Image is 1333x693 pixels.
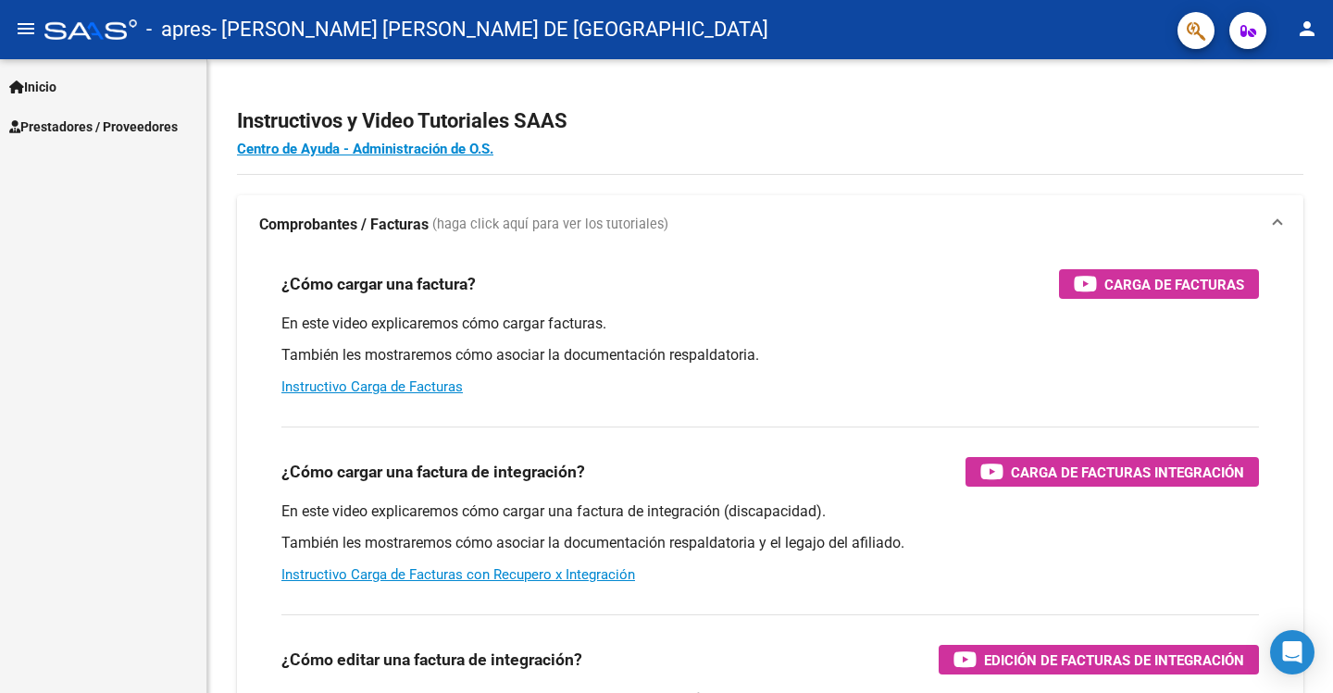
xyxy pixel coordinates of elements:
mat-expansion-panel-header: Comprobantes / Facturas (haga click aquí para ver los tutoriales) [237,195,1303,254]
span: Carga de Facturas [1104,273,1244,296]
mat-icon: person [1296,18,1318,40]
span: Edición de Facturas de integración [984,649,1244,672]
mat-icon: menu [15,18,37,40]
div: Open Intercom Messenger [1270,630,1314,674]
h3: ¿Cómo cargar una factura de integración? [281,459,585,485]
h3: ¿Cómo cargar una factura? [281,271,476,297]
a: Instructivo Carga de Facturas [281,378,463,395]
button: Carga de Facturas Integración [965,457,1259,487]
a: Instructivo Carga de Facturas con Recupero x Integración [281,566,635,583]
p: También les mostraremos cómo asociar la documentación respaldatoria. [281,345,1259,365]
button: Edición de Facturas de integración [939,645,1259,674]
a: Centro de Ayuda - Administración de O.S. [237,141,493,157]
button: Carga de Facturas [1059,269,1259,299]
strong: Comprobantes / Facturas [259,215,429,235]
span: - [PERSON_NAME] [PERSON_NAME] DE [GEOGRAPHIC_DATA] [211,9,768,50]
span: Prestadores / Proveedores [9,117,178,137]
span: Inicio [9,77,56,97]
p: En este video explicaremos cómo cargar facturas. [281,314,1259,334]
span: Carga de Facturas Integración [1011,461,1244,484]
p: También les mostraremos cómo asociar la documentación respaldatoria y el legajo del afiliado. [281,533,1259,553]
p: En este video explicaremos cómo cargar una factura de integración (discapacidad). [281,501,1259,522]
h3: ¿Cómo editar una factura de integración? [281,647,582,673]
span: - apres [146,9,211,50]
span: (haga click aquí para ver los tutoriales) [432,215,668,235]
h2: Instructivos y Video Tutoriales SAAS [237,104,1303,139]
